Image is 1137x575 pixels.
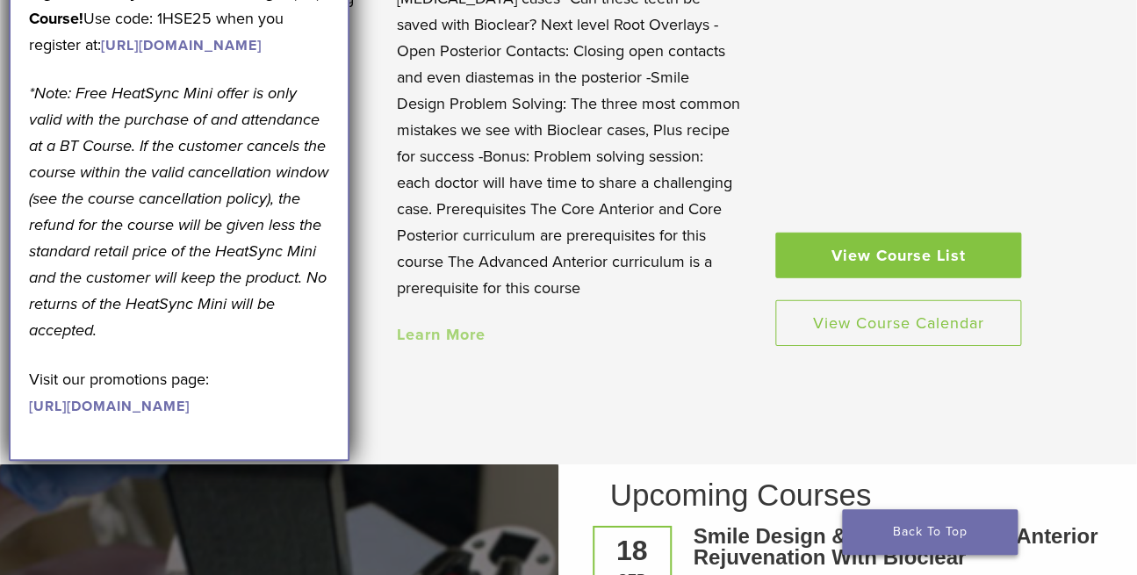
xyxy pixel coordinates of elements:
a: Smile Design & Comprehensive Anterior Rejuvenation With Bioclear [694,524,1098,569]
em: *Note: Free HeatSync Mini offer is only valid with the purchase of and attendance at a BT Course.... [29,83,328,340]
div: 18 [608,536,657,564]
a: View Course List [775,233,1021,278]
a: [URL][DOMAIN_NAME] [29,398,190,415]
a: View Course Calendar [775,300,1021,346]
a: [URL][DOMAIN_NAME] [101,37,262,54]
a: Back To Top [842,509,1018,555]
h2: Upcoming Courses [610,479,1107,510]
p: Visit our promotions page: [29,366,330,419]
a: Learn More [397,325,486,344]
